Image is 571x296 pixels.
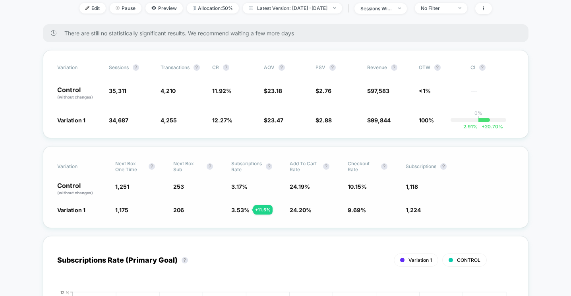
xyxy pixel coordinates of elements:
[406,183,418,190] span: 1,118
[145,3,183,14] span: Preview
[463,124,478,130] span: 2.91 %
[243,3,342,14] span: Latest Version: [DATE] - [DATE]
[360,6,392,12] div: sessions with impression
[57,182,107,196] p: Control
[223,64,229,71] button: ?
[149,163,155,170] button: ?
[60,290,70,294] tspan: 12 %
[161,64,190,70] span: Transactions
[419,64,463,71] span: OTW
[406,207,421,213] span: 1,224
[187,3,239,14] span: Allocation: 50%
[478,116,479,122] p: |
[115,183,129,190] span: 1,251
[267,87,282,94] span: 23.18
[333,7,336,9] img: end
[109,87,126,94] span: 35,311
[367,87,389,94] span: $
[173,161,203,172] span: Next Box Sub
[348,183,367,190] span: 10.15 %
[110,3,141,14] span: Pause
[316,87,331,94] span: $
[348,207,366,213] span: 9.69 %
[249,6,253,10] img: calendar
[264,117,283,124] span: $
[231,207,250,213] span: 3.53 %
[85,6,89,10] img: edit
[161,87,176,94] span: 4,210
[79,3,106,14] span: Edit
[316,117,332,124] span: $
[173,207,184,213] span: 206
[109,117,128,124] span: 34,687
[459,7,461,9] img: end
[57,64,101,71] span: Variation
[329,64,336,71] button: ?
[406,163,436,169] span: Subscriptions
[470,64,514,71] span: CI
[398,8,401,9] img: end
[115,161,145,172] span: Next Box One Time
[323,163,329,170] button: ?
[212,64,219,70] span: CR
[161,117,177,124] span: 4,255
[266,163,272,170] button: ?
[371,117,391,124] span: 99,844
[367,64,387,70] span: Revenue
[290,161,319,172] span: Add To Cart Rate
[57,161,101,172] span: Variation
[116,6,120,10] img: end
[231,161,262,172] span: Subscriptions Rate
[474,110,482,116] p: 0%
[421,5,453,11] div: No Filter
[479,64,486,71] button: ?
[319,87,331,94] span: 2.76
[381,163,387,170] button: ?
[207,163,213,170] button: ?
[290,183,310,190] span: 24.19 %
[64,30,513,37] span: There are still no statistically significant results. We recommend waiting a few more days
[482,124,485,130] span: +
[391,64,397,71] button: ?
[57,207,85,213] span: Variation 1
[348,161,377,172] span: Checkout Rate
[212,117,232,124] span: 12.27 %
[319,117,332,124] span: 2.88
[267,117,283,124] span: 23.47
[440,163,447,170] button: ?
[478,124,503,130] span: 20.70 %
[367,117,391,124] span: $
[419,117,434,124] span: 100%
[408,257,432,263] span: Variation 1
[470,89,514,100] span: ---
[173,183,184,190] span: 253
[193,6,196,10] img: rebalance
[457,257,480,263] span: CONTROL
[212,87,232,94] span: 11.92 %
[253,205,273,215] div: + 11.5 %
[57,190,93,195] span: (without changes)
[290,207,312,213] span: 24.20 %
[346,3,354,14] span: |
[371,87,389,94] span: 97,583
[264,87,282,94] span: $
[57,95,93,99] span: (without changes)
[419,87,431,94] span: <1%
[133,64,139,71] button: ?
[434,64,441,71] button: ?
[115,207,128,213] span: 1,175
[264,64,275,70] span: AOV
[182,257,188,263] button: ?
[57,87,101,100] p: Control
[316,64,325,70] span: PSV
[279,64,285,71] button: ?
[109,64,129,70] span: Sessions
[231,183,248,190] span: 3.17 %
[57,117,85,124] span: Variation 1
[194,64,200,71] button: ?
